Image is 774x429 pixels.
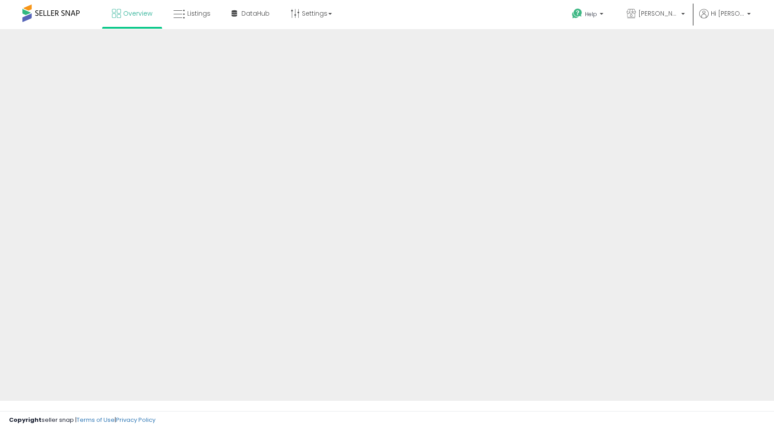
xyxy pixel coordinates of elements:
span: [PERSON_NAME] [638,9,679,18]
span: Overview [123,9,152,18]
i: Get Help [572,8,583,19]
span: DataHub [241,9,270,18]
span: Help [585,10,597,18]
a: Hi [PERSON_NAME] [699,9,751,29]
span: Listings [187,9,211,18]
span: Hi [PERSON_NAME] [711,9,744,18]
a: Help [565,1,612,29]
